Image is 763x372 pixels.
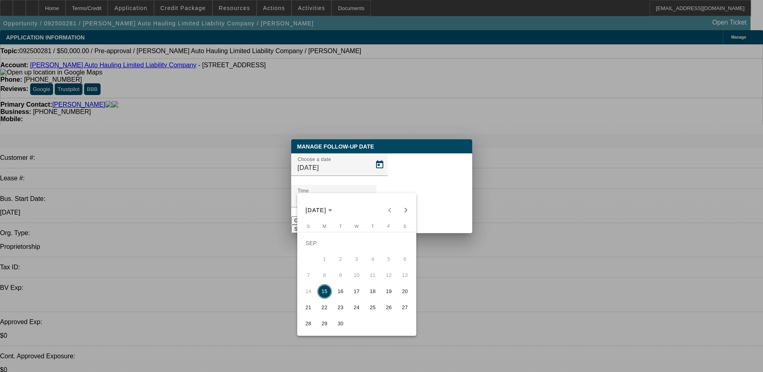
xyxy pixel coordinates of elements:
[333,283,349,300] button: September 16, 2025
[366,300,380,315] span: 25
[333,300,348,315] span: 23
[317,316,332,331] span: 29
[333,251,349,267] button: September 2, 2025
[317,252,332,267] span: 1
[301,300,316,315] span: 21
[365,283,381,300] button: September 18, 2025
[301,284,316,299] span: 14
[382,284,396,299] span: 19
[397,267,413,283] button: September 13, 2025
[381,267,397,283] button: September 12, 2025
[317,300,333,316] button: September 22, 2025
[403,224,406,229] span: S
[349,283,365,300] button: September 17, 2025
[397,300,413,316] button: September 27, 2025
[398,202,414,218] button: Next month
[381,300,397,316] button: September 26, 2025
[354,224,358,229] span: W
[317,267,333,283] button: September 8, 2025
[381,283,397,300] button: September 19, 2025
[371,224,374,229] span: T
[350,252,364,267] span: 3
[317,300,332,315] span: 22
[365,251,381,267] button: September 4, 2025
[300,316,317,332] button: September 28, 2025
[300,235,413,251] td: SEP
[301,316,316,331] span: 28
[397,251,413,267] button: September 6, 2025
[349,267,365,283] button: September 10, 2025
[397,283,413,300] button: September 20, 2025
[333,268,348,283] span: 9
[365,267,381,283] button: September 11, 2025
[317,316,333,332] button: September 29, 2025
[300,267,317,283] button: September 7, 2025
[350,284,364,299] span: 17
[350,268,364,283] span: 10
[317,284,332,299] span: 15
[349,300,365,316] button: September 24, 2025
[333,284,348,299] span: 16
[323,224,326,229] span: M
[387,224,390,229] span: F
[333,267,349,283] button: September 9, 2025
[381,251,397,267] button: September 5, 2025
[317,283,333,300] button: September 15, 2025
[339,224,342,229] span: T
[333,316,349,332] button: September 30, 2025
[300,283,317,300] button: September 14, 2025
[366,268,380,283] span: 11
[301,268,316,283] span: 7
[382,252,396,267] span: 5
[307,224,310,229] span: S
[382,300,396,315] span: 26
[349,251,365,267] button: September 3, 2025
[366,252,380,267] span: 4
[302,203,336,217] button: Choose month and year
[333,252,348,267] span: 2
[398,300,412,315] span: 27
[317,251,333,267] button: September 1, 2025
[306,207,327,213] span: [DATE]
[382,268,396,283] span: 12
[333,316,348,331] span: 30
[317,268,332,283] span: 8
[350,300,364,315] span: 24
[398,284,412,299] span: 20
[366,284,380,299] span: 18
[333,300,349,316] button: September 23, 2025
[398,252,412,267] span: 6
[300,300,317,316] button: September 21, 2025
[398,268,412,283] span: 13
[365,300,381,316] button: September 25, 2025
